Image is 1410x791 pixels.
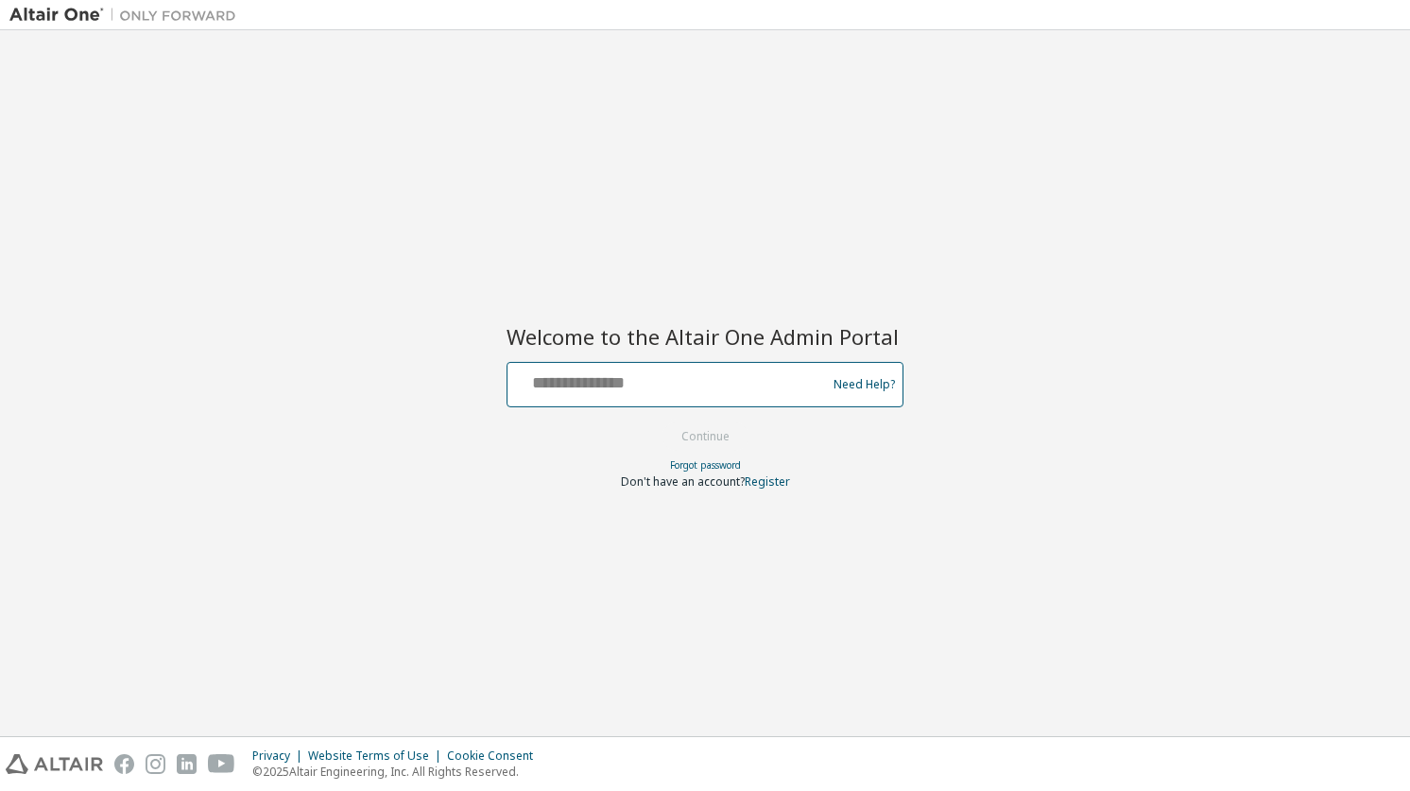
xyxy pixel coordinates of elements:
[621,473,745,490] span: Don't have an account?
[9,6,246,25] img: Altair One
[507,323,903,350] h2: Welcome to the Altair One Admin Portal
[146,754,165,774] img: instagram.svg
[252,764,544,780] p: © 2025 Altair Engineering, Inc. All Rights Reserved.
[208,754,235,774] img: youtube.svg
[670,458,741,472] a: Forgot password
[6,754,103,774] img: altair_logo.svg
[745,473,790,490] a: Register
[447,748,544,764] div: Cookie Consent
[834,384,895,385] a: Need Help?
[308,748,447,764] div: Website Terms of Use
[177,754,197,774] img: linkedin.svg
[114,754,134,774] img: facebook.svg
[252,748,308,764] div: Privacy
